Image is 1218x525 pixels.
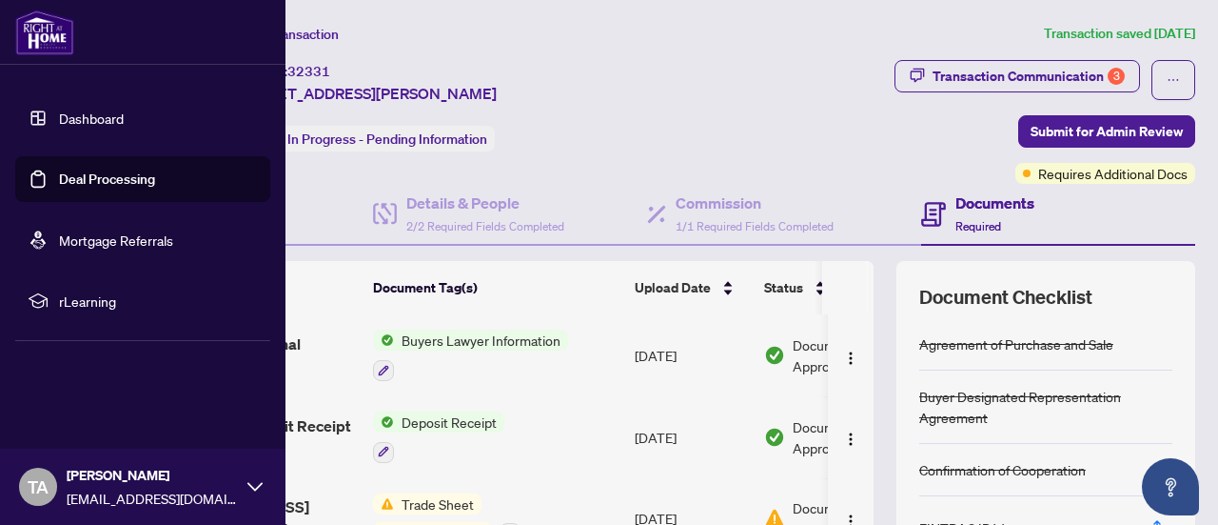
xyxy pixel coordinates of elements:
[394,494,481,515] span: Trade Sheet
[236,82,497,105] span: [STREET_ADDRESS][PERSON_NAME]
[365,261,627,314] th: Document Tag(s)
[373,412,394,433] img: Status Icon
[287,63,330,80] span: 32331
[373,494,394,515] img: Status Icon
[287,131,487,148] span: In Progress - Pending Information
[1142,458,1199,515] button: Open asap
[764,277,803,298] span: Status
[919,459,1086,480] div: Confirmation of Cooperation
[59,110,124,127] a: Dashboard
[843,351,858,366] img: Logo
[919,333,1113,354] div: Agreement of Purchase and Sale
[933,61,1125,91] div: Transaction Communication
[1018,115,1195,148] button: Submit for Admin Review
[627,314,756,396] td: [DATE]
[764,345,785,366] img: Document Status
[67,465,238,486] span: [PERSON_NAME]
[835,340,866,371] button: Logo
[15,10,74,55] img: logo
[835,422,866,453] button: Logo
[67,488,238,509] span: [EMAIL_ADDRESS][DOMAIN_NAME]
[236,126,495,151] div: Status:
[955,219,1001,233] span: Required
[373,330,394,351] img: Status Icon
[676,219,834,233] span: 1/1 Required Fields Completed
[373,412,504,463] button: Status IconDeposit Receipt
[59,232,173,249] a: Mortgage Referrals
[59,171,155,188] a: Deal Processing
[394,330,568,351] span: Buyers Lawyer Information
[1167,73,1180,87] span: ellipsis
[793,416,911,458] span: Document Approved
[28,474,49,500] span: TA
[843,432,858,447] img: Logo
[1044,23,1195,45] article: Transaction saved [DATE]
[676,192,834,214] h4: Commission
[1108,68,1125,85] div: 3
[406,192,564,214] h4: Details & People
[627,261,756,314] th: Upload Date
[793,334,911,376] span: Document Approved
[764,427,785,448] img: Document Status
[919,284,1092,311] span: Document Checklist
[394,412,504,433] span: Deposit Receipt
[59,291,257,312] span: rLearning
[955,192,1034,214] h4: Documents
[406,219,564,233] span: 2/2 Required Fields Completed
[1031,116,1183,147] span: Submit for Admin Review
[919,386,1172,428] div: Buyer Designated Representation Agreement
[373,330,568,381] button: Status IconBuyers Lawyer Information
[237,26,339,43] span: View Transaction
[627,396,756,478] td: [DATE]
[1038,163,1188,184] span: Requires Additional Docs
[894,60,1140,92] button: Transaction Communication3
[635,277,711,298] span: Upload Date
[756,261,918,314] th: Status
